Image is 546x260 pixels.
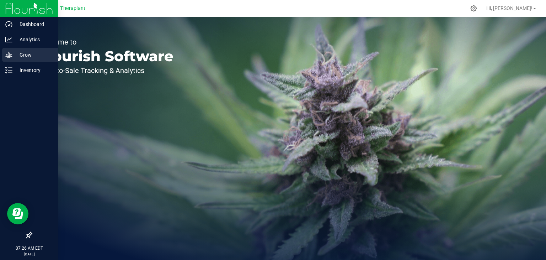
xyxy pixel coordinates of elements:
[7,203,28,224] iframe: Resource center
[5,36,12,43] inline-svg: Analytics
[3,251,55,257] p: [DATE]
[12,35,55,44] p: Analytics
[5,51,12,58] inline-svg: Grow
[60,5,85,11] span: Theraplant
[5,21,12,28] inline-svg: Dashboard
[38,38,173,46] p: Welcome to
[486,5,532,11] span: Hi, [PERSON_NAME]!
[12,66,55,74] p: Inventory
[12,51,55,59] p: Grow
[3,245,55,251] p: 07:26 AM EDT
[5,67,12,74] inline-svg: Inventory
[38,49,173,63] p: Flourish Software
[469,5,478,12] div: Manage settings
[38,67,173,74] p: Seed-to-Sale Tracking & Analytics
[12,20,55,28] p: Dashboard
